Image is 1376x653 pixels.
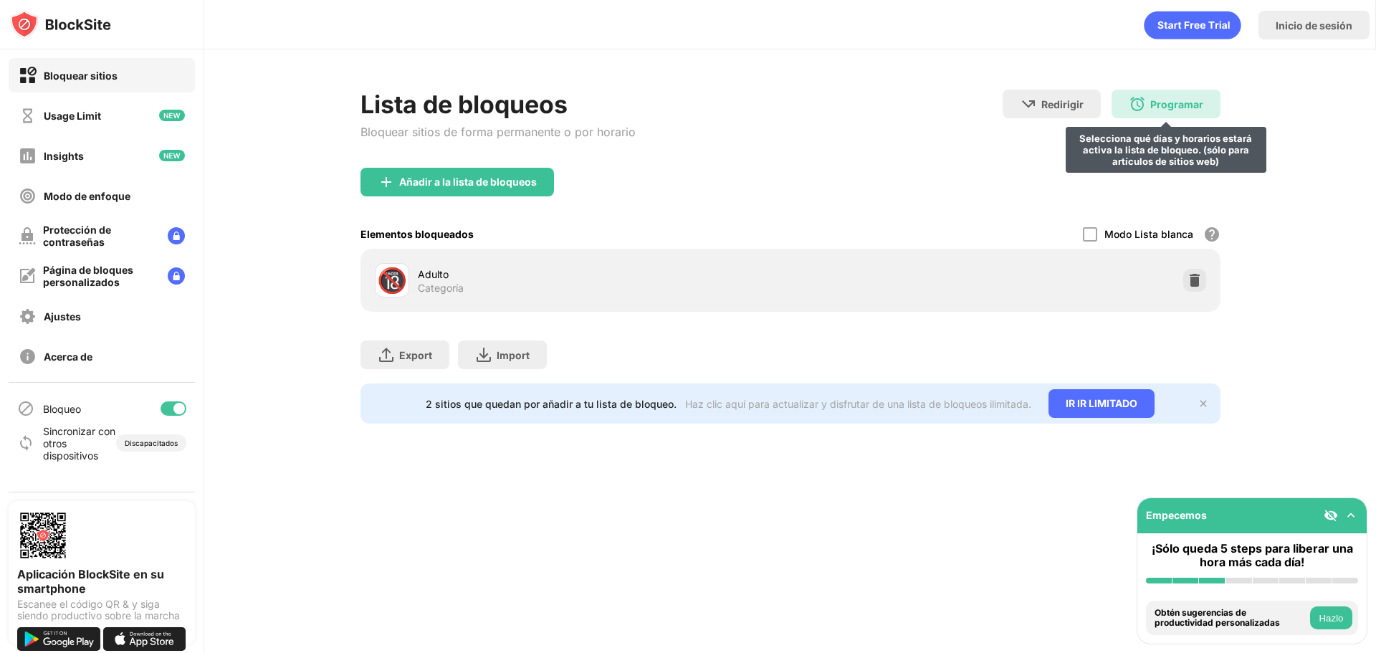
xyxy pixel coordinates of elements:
[399,176,537,188] div: Añadir a la lista de bloqueos
[103,627,186,651] img: download-on-the-app-store.svg
[360,125,636,139] div: Bloquear sitios de forma permanente o por horario
[17,434,34,452] img: sync-icon.svg
[1150,98,1203,110] div: Programar
[44,351,92,363] div: Acerca de
[43,224,156,248] div: Protección de contraseñas
[43,264,156,288] div: Página de bloques personalizados
[44,110,101,122] div: Usage Limit
[1198,398,1209,409] img: x-button.svg
[1344,508,1358,523] img: omni-setup-toggle.svg
[44,310,81,323] div: Ajustes
[685,398,1031,410] div: Haz clic aquí para actualizar y disfrutar de una lista de bloqueos ilimitada.
[10,10,111,39] img: logo-blocksite.svg
[360,228,474,240] div: Elementos bloqueados
[159,150,185,161] img: new-icon.svg
[17,627,100,651] img: get-it-on-google-play.svg
[19,308,37,325] img: settings-off.svg
[44,70,118,82] div: Bloquear sitios
[125,439,178,447] div: Discapacitados
[19,187,37,205] img: focus-off.svg
[17,510,69,561] img: options-page-qr-code.png
[1048,389,1155,418] div: IR IR LIMITADO
[426,398,677,410] div: 2 sitios que quedan por añadir a tu lista de bloqueo.
[159,110,185,121] img: new-icon.svg
[44,190,130,202] div: Modo de enfoque
[17,567,186,596] div: Aplicación BlockSite en su smartphone
[377,266,407,295] div: 🔞
[44,150,84,162] div: Insights
[418,267,790,282] div: Adulto
[497,349,530,361] div: Import
[360,90,636,119] div: Lista de bloqueos
[43,425,116,462] div: Sincronizar con otros dispositivos
[17,599,186,621] div: Escanee el código QR & y siga siendo productivo sobre la marcha
[1144,11,1241,39] div: animation
[19,227,36,244] img: password-protection-off.svg
[399,349,432,361] div: Export
[1276,19,1352,32] div: Inicio de sesión
[17,400,34,417] img: blocking-icon.svg
[19,348,37,366] img: about-off.svg
[1155,608,1306,629] div: Obtén sugerencias de productividad personalizadas
[19,267,36,285] img: customize-block-page-off.svg
[19,107,37,125] img: time-usage-off.svg
[168,267,185,285] img: lock-menu.svg
[1071,133,1261,167] div: Selecciona qué días y horarios estará activa la lista de bloqueo. (sólo para artículos de sitios ...
[19,67,37,85] img: block-on.svg
[19,147,37,165] img: insights-off.svg
[1146,509,1207,521] div: Empecemos
[43,403,81,415] div: Bloqueo
[1104,228,1193,240] div: Modo Lista blanca
[1146,542,1358,569] div: ¡Sólo queda 5 steps para liberar una hora más cada día!
[1041,98,1084,110] div: Redirigir
[1324,508,1338,523] img: eye-not-visible.svg
[418,282,464,295] div: Categoría
[1310,606,1352,629] button: Hazlo
[168,227,185,244] img: lock-menu.svg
